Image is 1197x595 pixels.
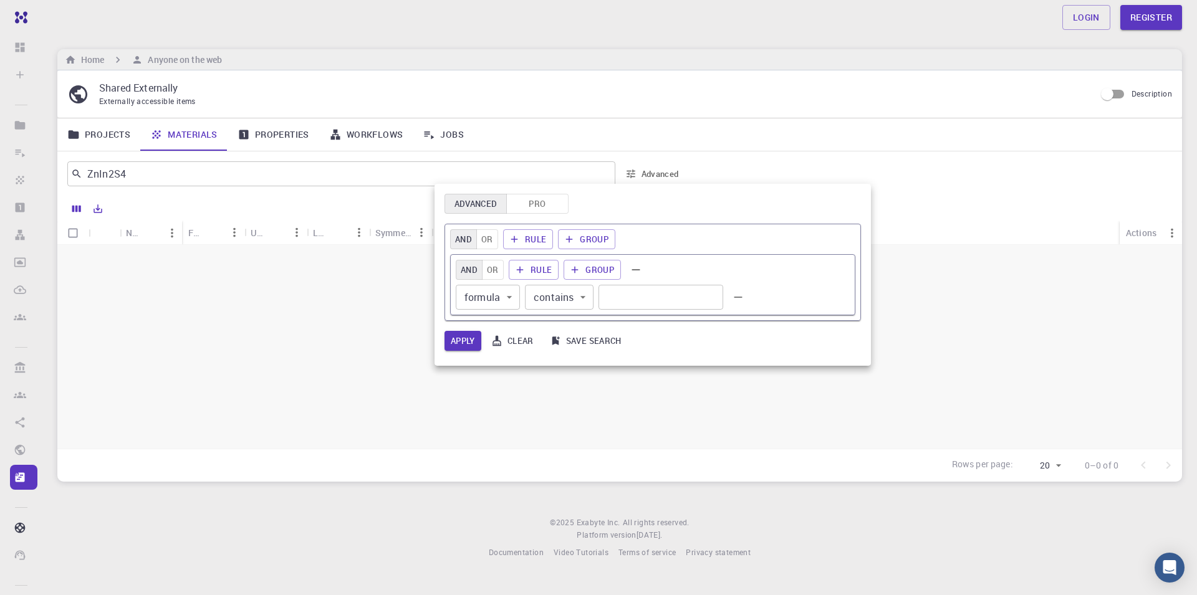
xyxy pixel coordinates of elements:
div: Value [598,285,723,310]
button: Pro [506,194,569,214]
div: combinator [456,260,504,280]
button: Group [564,260,621,280]
button: Remove rule [728,287,748,307]
button: Advanced [445,194,507,214]
button: or [482,260,504,280]
div: Open Intercom Messenger [1155,553,1185,583]
button: or [476,229,498,249]
div: formula [456,285,520,310]
button: and [450,229,477,249]
div: contains [525,285,594,310]
button: Group [558,229,615,249]
div: Platform [445,194,569,214]
button: Clear [486,331,540,351]
button: Remove group [626,260,646,280]
button: Apply [445,331,481,351]
div: combinator [450,229,498,249]
button: Rule [503,229,554,249]
button: and [456,260,483,280]
button: Save search [545,331,628,351]
button: Rule [509,260,559,280]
